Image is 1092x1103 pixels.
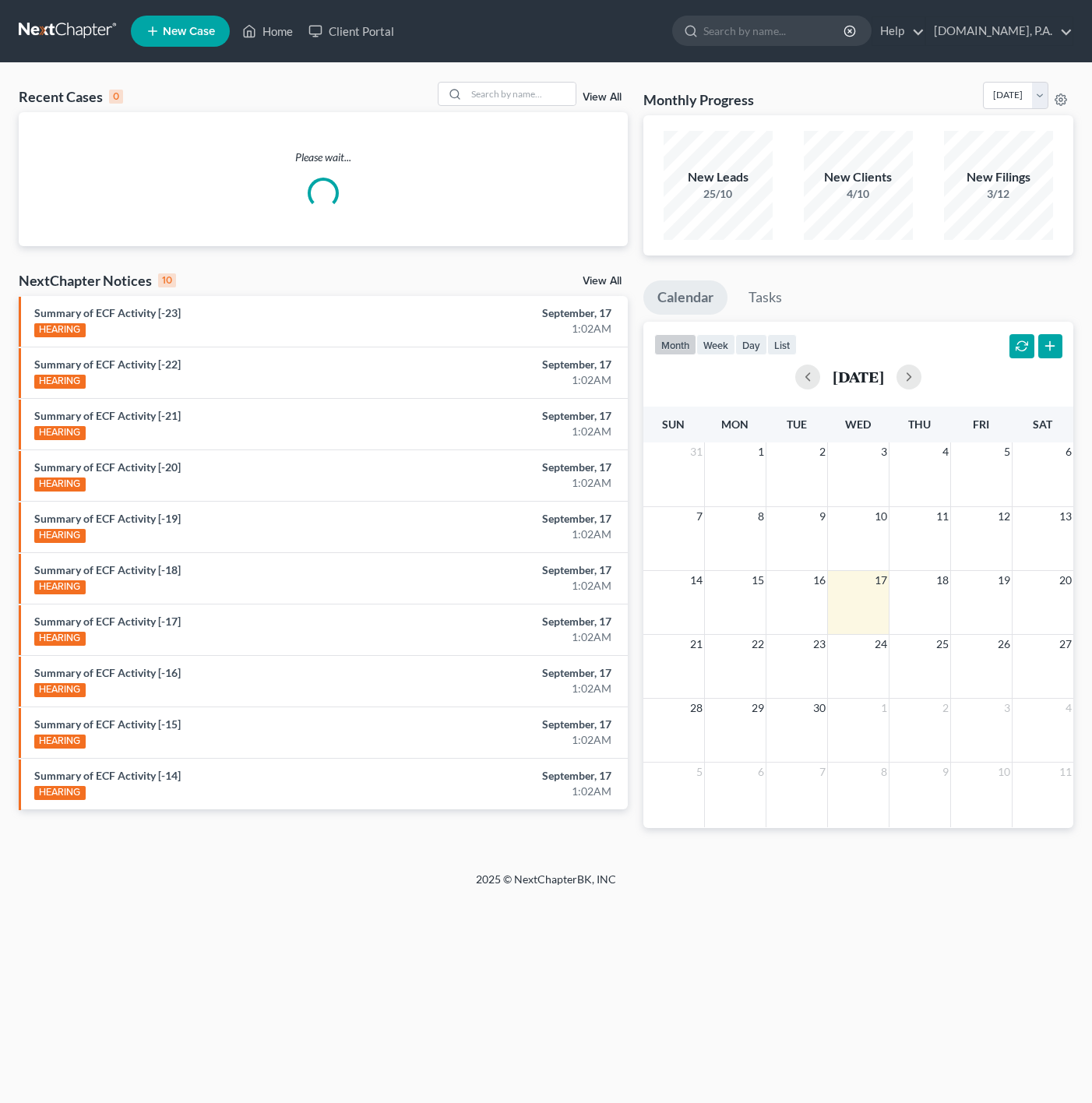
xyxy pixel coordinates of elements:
div: 0 [109,90,123,104]
span: 29 [750,699,766,717]
span: Mon [721,418,749,431]
div: New Leads [664,168,773,186]
span: 11 [1058,763,1073,781]
div: 1:02AM [430,578,612,594]
span: 27 [1058,635,1073,654]
span: 30 [812,699,827,717]
span: 15 [750,571,766,590]
span: 1 [879,699,889,717]
input: Search by name... [467,83,576,105]
a: Summary of ECF Activity [-21] [34,409,181,422]
span: 4 [1064,699,1073,717]
span: 8 [879,763,889,781]
span: 25 [935,635,950,654]
span: 28 [689,699,704,717]
span: Thu [908,418,931,431]
input: Search by name... [703,16,846,45]
div: Recent Cases [19,87,123,106]
span: 14 [689,571,704,590]
div: HEARING [34,323,86,337]
div: 1:02AM [430,321,612,337]
div: 3/12 [944,186,1053,202]
button: list [767,334,797,355]
span: 10 [996,763,1012,781]
div: 4/10 [804,186,913,202]
a: Help [872,17,925,45]
div: 1:02AM [430,629,612,645]
div: HEARING [34,735,86,749]
a: Summary of ECF Activity [-22] [34,358,181,371]
div: 1:02AM [430,784,612,799]
div: 1:02AM [430,681,612,696]
div: HEARING [34,477,86,492]
span: 23 [812,635,827,654]
div: HEARING [34,786,86,800]
div: HEARING [34,683,86,697]
a: Summary of ECF Activity [-19] [34,512,181,525]
div: 2025 © NextChapterBK, INC [102,872,990,900]
span: 9 [941,763,950,781]
span: Sun [662,418,685,431]
span: 2 [818,442,827,461]
span: 1 [756,442,766,461]
span: 3 [879,442,889,461]
span: 26 [996,635,1012,654]
div: HEARING [34,632,86,646]
span: 17 [873,571,889,590]
div: September, 17 [430,665,612,681]
a: View All [583,92,622,103]
span: Fri [973,418,989,431]
span: 6 [1064,442,1073,461]
span: 21 [689,635,704,654]
a: Summary of ECF Activity [-16] [34,666,181,679]
div: New Filings [944,168,1053,186]
div: September, 17 [430,614,612,629]
span: 4 [941,442,950,461]
div: September, 17 [430,562,612,578]
span: Wed [845,418,871,431]
div: 1:02AM [430,527,612,542]
div: 1:02AM [430,424,612,439]
a: View All [583,276,622,287]
span: Sat [1033,418,1052,431]
button: month [654,334,696,355]
span: 13 [1058,507,1073,526]
div: September, 17 [430,460,612,475]
div: 1:02AM [430,732,612,748]
div: HEARING [34,375,86,389]
span: 24 [873,635,889,654]
a: Client Portal [301,17,402,45]
div: New Clients [804,168,913,186]
a: Summary of ECF Activity [-20] [34,460,181,474]
span: New Case [163,26,215,37]
span: 11 [935,507,950,526]
span: 20 [1058,571,1073,590]
a: Summary of ECF Activity [-14] [34,769,181,782]
span: 8 [756,507,766,526]
span: 19 [996,571,1012,590]
h3: Monthly Progress [643,90,754,109]
div: September, 17 [430,768,612,784]
div: 10 [158,273,176,287]
a: Home [234,17,301,45]
div: September, 17 [430,408,612,424]
span: 3 [1002,699,1012,717]
div: NextChapter Notices [19,271,176,290]
a: Summary of ECF Activity [-23] [34,306,181,319]
span: 18 [935,571,950,590]
div: September, 17 [430,717,612,732]
span: 31 [689,442,704,461]
a: Tasks [734,280,796,315]
span: 16 [812,571,827,590]
a: Summary of ECF Activity [-15] [34,717,181,731]
button: week [696,334,735,355]
span: 2 [941,699,950,717]
span: 9 [818,507,827,526]
span: 10 [873,507,889,526]
div: September, 17 [430,357,612,372]
div: 25/10 [664,186,773,202]
span: Tue [787,418,807,431]
a: Summary of ECF Activity [-18] [34,563,181,576]
div: 1:02AM [430,372,612,388]
span: 7 [695,507,704,526]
